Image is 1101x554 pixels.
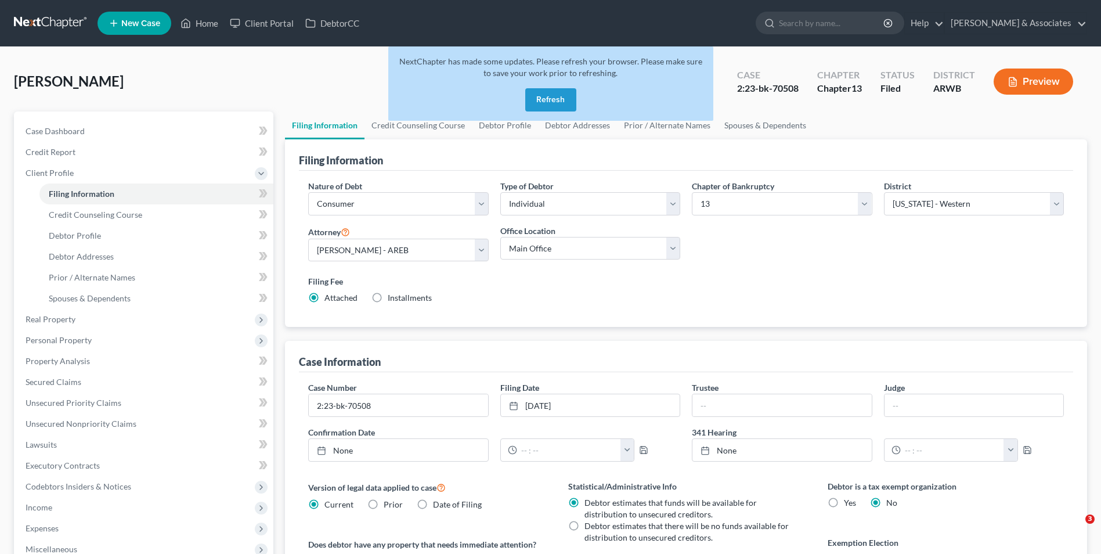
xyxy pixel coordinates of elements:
span: Attached [324,293,358,303]
span: [PERSON_NAME] [14,73,124,89]
div: Chapter [817,82,862,95]
a: Lawsuits [16,434,273,455]
span: 3 [1085,515,1095,524]
a: Prior / Alternate Names [39,267,273,288]
label: Confirmation Date [302,426,686,438]
a: Debtor Profile [39,225,273,246]
label: Type of Debtor [500,180,554,192]
label: Office Location [500,225,555,237]
span: Credit Counseling Course [49,210,142,220]
a: Filing Information [285,111,364,139]
span: Filing Information [49,189,114,199]
span: Installments [388,293,432,303]
span: Income [26,502,52,512]
span: Real Property [26,314,75,324]
span: New Case [121,19,160,28]
span: Case Dashboard [26,126,85,136]
span: Personal Property [26,335,92,345]
a: Credit Counseling Course [39,204,273,225]
span: Date of Filing [433,499,482,509]
label: Version of legal data applied to case [308,480,544,494]
label: Chapter of Bankruptcy [692,180,774,192]
span: Lawsuits [26,440,57,449]
span: Current [324,499,353,509]
a: Unsecured Priority Claims [16,393,273,413]
label: Filing Fee [308,275,1064,287]
div: Case Information [299,355,381,369]
span: Expenses [26,523,59,533]
div: Chapter [817,69,862,82]
a: Secured Claims [16,372,273,393]
a: [DATE] [501,394,680,416]
a: Unsecured Nonpriority Claims [16,413,273,434]
button: Refresh [525,88,576,111]
div: Filing Information [299,153,383,167]
span: Unsecured Priority Claims [26,398,121,408]
iframe: Intercom live chat [1062,515,1089,542]
span: Prior / Alternate Names [49,272,135,282]
div: Filed [880,82,915,95]
div: 2:23-bk-70508 [737,82,799,95]
a: Debtor Addresses [39,246,273,267]
span: No [886,498,897,508]
a: Home [175,13,224,34]
a: Spouses & Dependents [717,111,813,139]
div: District [933,69,975,82]
input: Search by name... [779,12,885,34]
span: Debtor estimates that there will be no funds available for distribution to unsecured creditors. [584,521,789,542]
a: Executory Contracts [16,455,273,476]
input: -- : -- [517,439,621,461]
button: Preview [994,69,1073,95]
span: Debtor estimates that funds will be available for distribution to unsecured creditors. [584,498,757,519]
input: -- [692,394,871,416]
span: Secured Claims [26,377,81,387]
a: Case Dashboard [16,121,273,142]
span: Yes [844,498,856,508]
label: Does debtor have any property that needs immediate attention? [308,538,544,551]
span: Property Analysis [26,356,90,366]
a: Spouses & Dependents [39,288,273,309]
label: Case Number [308,382,357,394]
div: Case [737,69,799,82]
div: Status [880,69,915,82]
a: Filing Information [39,184,273,204]
a: [PERSON_NAME] & Associates [945,13,1086,34]
span: Client Profile [26,168,74,178]
span: Miscellaneous [26,544,77,554]
input: -- [885,394,1063,416]
label: Trustee [692,382,719,394]
label: Exemption Election [828,537,1064,549]
span: Debtor Profile [49,231,101,240]
input: -- : -- [901,439,1005,461]
input: Enter case number... [309,394,488,416]
span: Spouses & Dependents [49,293,131,303]
span: NextChapter has made some updates. Please refresh your browser. Please make sure to save your wor... [399,56,702,78]
a: Credit Report [16,142,273,163]
span: Unsecured Nonpriority Claims [26,419,136,429]
span: Credit Report [26,147,75,157]
label: District [884,180,911,192]
label: Statistical/Administrative Info [568,480,804,492]
label: Judge [884,382,905,394]
label: Debtor is a tax exempt organization [828,480,1064,492]
div: ARWB [933,82,975,95]
span: Executory Contracts [26,461,100,470]
a: None [692,439,871,461]
span: Prior [384,499,403,509]
label: Nature of Debt [308,180,362,192]
span: Codebtors Insiders & Notices [26,481,131,491]
span: Debtor Addresses [49,251,114,261]
a: DebtorCC [299,13,365,34]
label: Attorney [308,225,350,239]
span: 13 [851,82,862,93]
a: Credit Counseling Course [364,111,472,139]
label: Filing Date [500,382,539,394]
label: 341 Hearing [686,426,1070,438]
a: Property Analysis [16,351,273,372]
a: None [309,439,488,461]
a: Client Portal [224,13,299,34]
a: Help [905,13,944,34]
